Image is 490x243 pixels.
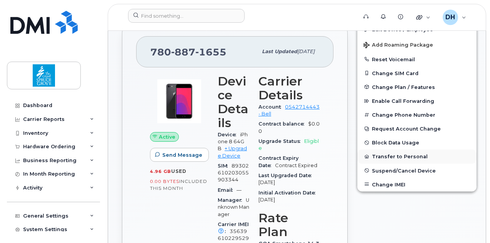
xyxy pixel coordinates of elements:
[150,169,171,174] span: 4.96 GB
[363,42,433,49] span: Add Roaming Package
[128,9,245,23] input: Find something...
[258,74,320,102] h3: Carrier Details
[258,211,320,239] h3: Rate Plan
[357,66,477,80] button: Change SIM Card
[171,168,187,174] span: used
[275,163,317,168] span: Contract Expired
[437,10,472,25] div: Dawn Hancey
[150,178,207,191] span: included this month
[357,108,477,122] button: Change Phone Number
[258,138,304,144] span: Upgrade Status
[156,78,202,124] img: image20231002-3703462-bzhi73.jpeg
[357,122,477,136] button: Request Account Change
[258,104,285,110] span: Account
[372,84,435,90] span: Change Plan / Features
[195,46,227,58] span: 1655
[372,168,436,173] span: Suspend/Cancel Device
[258,121,320,134] span: $0.00
[357,37,477,52] button: Add Roaming Package
[357,94,477,108] button: Enable Call Forwarding
[262,49,297,54] span: Last updated
[297,49,315,54] span: [DATE]
[258,190,319,196] span: Initial Activation Date
[357,178,477,191] button: Change IMEI
[218,132,248,152] span: iPhone 8 64GB
[218,187,237,193] span: Email
[150,179,179,184] span: 0.00 Bytes
[258,121,308,127] span: Contract balance
[357,52,477,66] button: Reset Voicemail
[258,173,315,178] span: Last Upgraded Date
[237,187,242,193] span: —
[159,133,175,141] span: Active
[372,98,434,104] span: Enable Call Forwarding
[258,197,275,203] span: [DATE]
[218,197,249,217] span: Unknown Manager
[357,80,477,94] button: Change Plan / Features
[218,163,249,183] span: 89302610203055903344
[258,179,275,185] span: [DATE]
[150,46,227,58] span: 780
[218,221,249,234] span: Carrier IMEI
[258,104,320,117] a: 0542714443 - Bell
[218,197,246,203] span: Manager
[150,148,209,162] button: Send Message
[445,13,455,22] span: DH
[258,155,298,168] span: Contract Expiry Date
[357,149,477,163] button: Transfer to Personal
[218,163,232,169] span: SIM
[171,46,195,58] span: 887
[357,136,477,149] button: Block Data Usage
[218,74,249,130] h3: Device Details
[357,164,477,178] button: Suspend/Cancel Device
[411,10,436,25] div: Quicklinks
[218,146,247,158] a: + Upgrade Device
[162,151,202,159] span: Send Message
[218,132,240,137] span: Device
